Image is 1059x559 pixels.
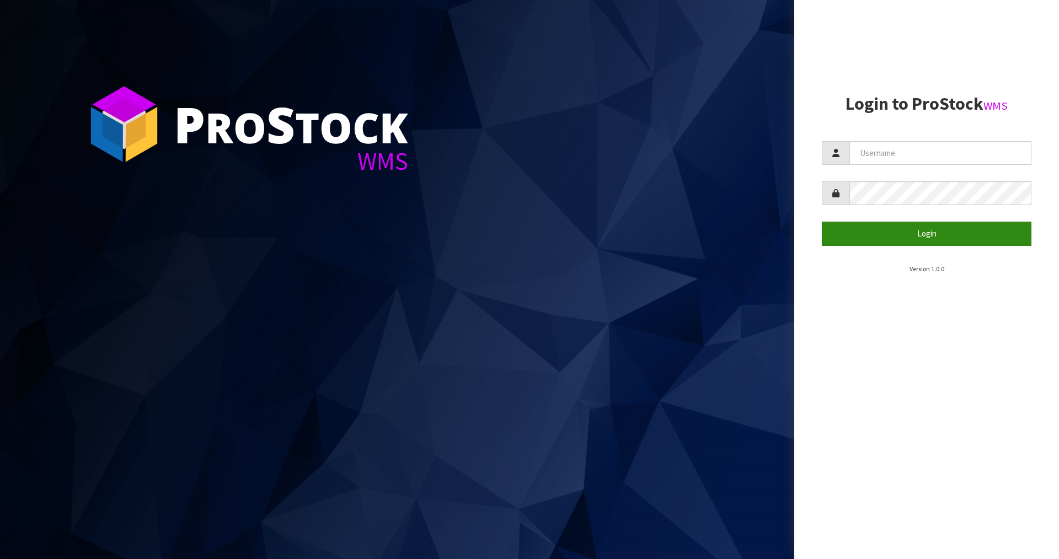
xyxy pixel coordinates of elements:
small: Version 1.0.0 [910,265,944,273]
input: Username [849,141,1031,165]
small: WMS [983,99,1008,113]
span: P [174,90,205,158]
h2: Login to ProStock [822,94,1031,114]
button: Login [822,222,1031,245]
img: ProStock Cube [83,83,165,165]
div: ro tock [174,99,408,149]
div: WMS [174,149,408,174]
span: S [266,90,295,158]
